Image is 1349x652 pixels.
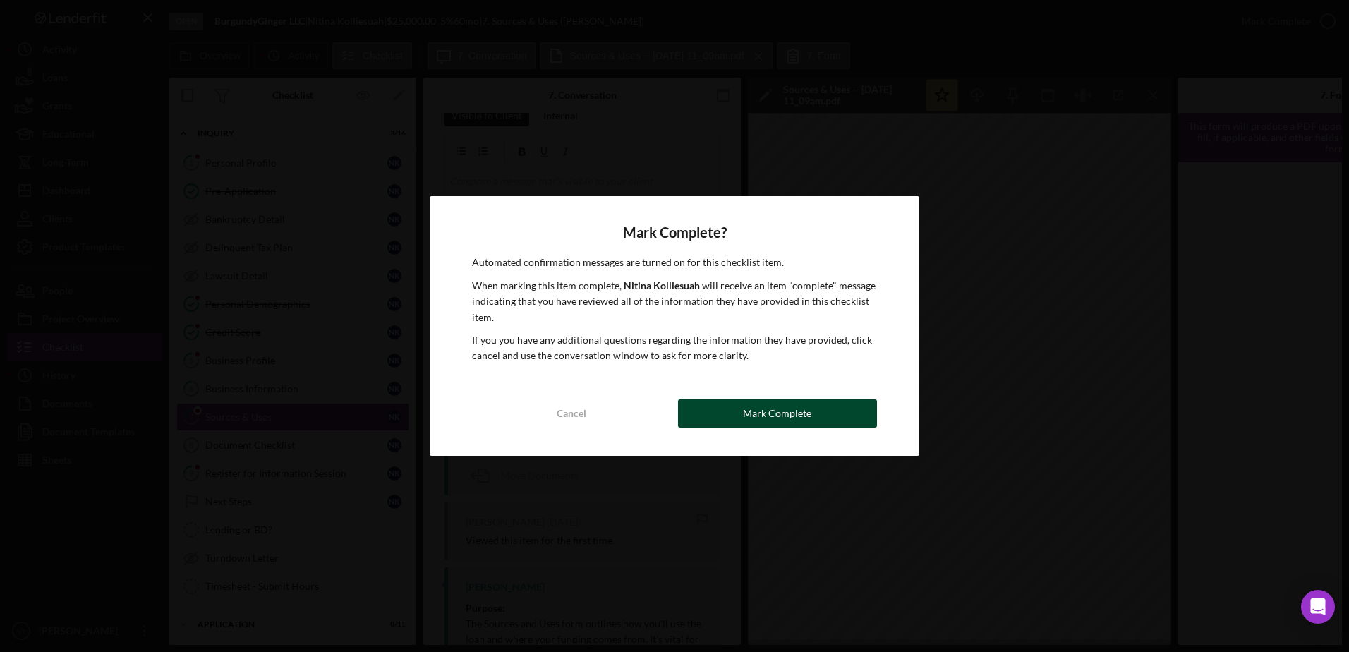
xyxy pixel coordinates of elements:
[472,399,671,428] button: Cancel
[1301,590,1335,624] div: Open Intercom Messenger
[472,278,877,325] p: When marking this item complete, will receive an item "complete" message indicating that you have...
[557,399,586,428] div: Cancel
[678,399,877,428] button: Mark Complete
[624,279,700,291] b: Nitina Kolliesuah
[743,399,811,428] div: Mark Complete
[472,255,877,270] p: Automated confirmation messages are turned on for this checklist item.
[472,332,877,364] p: If you you have any additional questions regarding the information they have provided, click canc...
[472,224,877,241] h4: Mark Complete?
